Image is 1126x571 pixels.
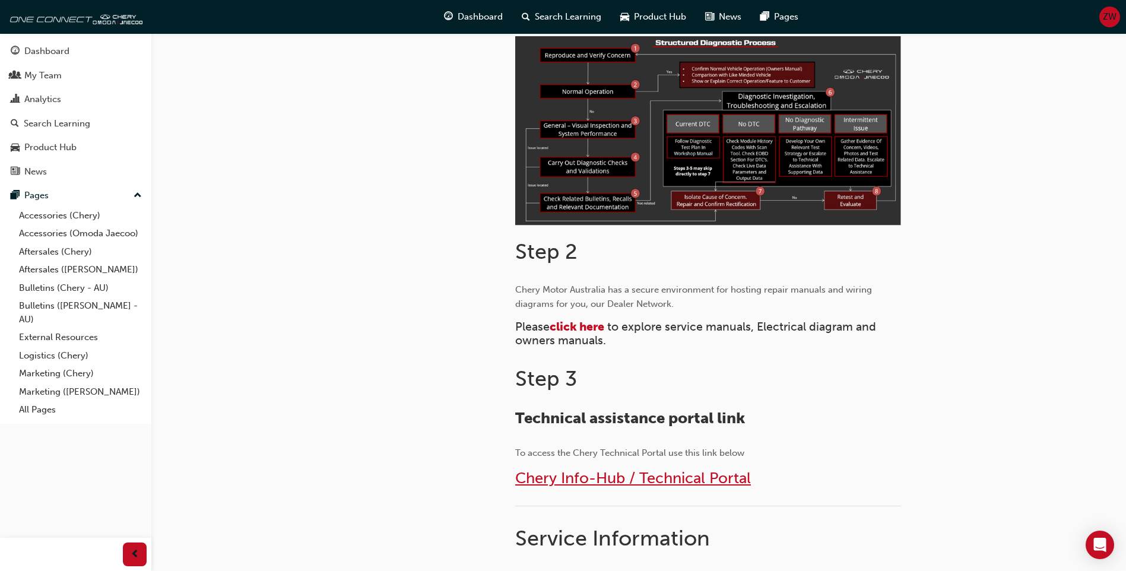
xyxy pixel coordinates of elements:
[719,10,741,24] span: News
[24,141,77,154] div: Product Hub
[14,347,147,365] a: Logistics (Chery)
[11,119,19,129] span: search-icon
[5,161,147,183] a: News
[705,9,714,24] span: news-icon
[6,5,142,28] img: oneconnect
[515,525,710,551] span: Service Information
[24,165,47,179] div: News
[134,188,142,204] span: up-icon
[24,93,61,106] div: Analytics
[634,10,686,24] span: Product Hub
[14,364,147,383] a: Marketing (Chery)
[751,5,808,29] a: pages-iconPages
[515,284,874,309] span: Chery Motor Australia has a secure environment for hosting repair manuals and wiring diagrams for...
[24,117,90,131] div: Search Learning
[11,94,20,105] span: chart-icon
[5,137,147,158] a: Product Hub
[11,71,20,81] span: people-icon
[14,328,147,347] a: External Resources
[11,142,20,153] span: car-icon
[14,383,147,401] a: Marketing ([PERSON_NAME])
[24,69,62,83] div: My Team
[5,185,147,207] button: Pages
[444,9,453,24] span: guage-icon
[458,10,503,24] span: Dashboard
[620,9,629,24] span: car-icon
[1103,10,1117,24] span: ZW
[14,261,147,279] a: Aftersales ([PERSON_NAME])
[515,366,577,391] span: Step 3
[696,5,751,29] a: news-iconNews
[24,189,49,202] div: Pages
[515,320,879,347] span: to explore service manuals, Electrical diagram and owners manuals.
[515,409,745,427] span: Technical assistance portal link
[515,320,550,334] span: Please
[515,239,578,264] span: Step 2
[14,224,147,243] a: Accessories (Omoda Jaecoo)
[5,40,147,62] a: Dashboard
[24,45,69,58] div: Dashboard
[5,38,147,185] button: DashboardMy TeamAnalyticsSearch LearningProduct HubNews
[760,9,769,24] span: pages-icon
[131,547,139,562] span: prev-icon
[14,401,147,419] a: All Pages
[550,320,604,334] a: click here
[522,9,530,24] span: search-icon
[14,279,147,297] a: Bulletins (Chery - AU)
[11,167,20,177] span: news-icon
[535,10,601,24] span: Search Learning
[1099,7,1120,27] button: ZW
[611,5,696,29] a: car-iconProduct Hub
[14,207,147,225] a: Accessories (Chery)
[512,5,611,29] a: search-iconSearch Learning
[5,88,147,110] a: Analytics
[11,191,20,201] span: pages-icon
[11,46,20,57] span: guage-icon
[5,65,147,87] a: My Team
[515,448,744,458] span: To access the Chery Technical Portal use this link below
[1086,531,1114,559] div: Open Intercom Messenger
[434,5,512,29] a: guage-iconDashboard
[515,469,751,487] a: Chery Info-Hub / Technical Portal
[5,113,147,135] a: Search Learning
[14,297,147,328] a: Bulletins ([PERSON_NAME] - AU)
[774,10,798,24] span: Pages
[14,243,147,261] a: Aftersales (Chery)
